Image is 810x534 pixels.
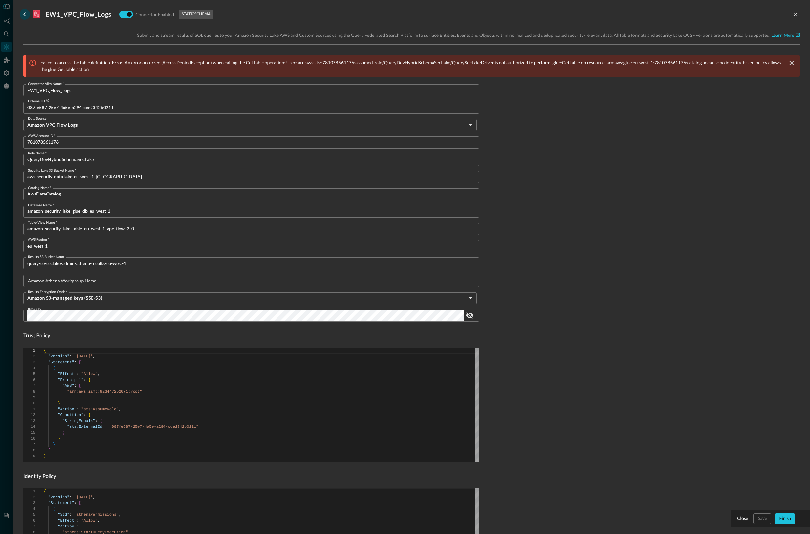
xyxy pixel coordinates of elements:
[98,372,100,376] span: ,
[93,354,95,359] span: ,
[88,378,91,382] span: {
[63,430,65,435] span: }
[28,203,54,208] label: Database Name
[23,406,35,412] div: 11
[69,354,72,359] span: :
[28,116,47,121] label: Data Source
[74,354,93,359] span: "[DATE]"
[63,383,74,388] span: "AWS"
[23,453,35,459] div: 19
[23,383,35,389] div: 7
[28,99,49,104] div: External ID
[81,518,97,523] span: "Allow"
[44,454,46,458] span: }
[23,488,35,494] div: 1
[27,122,466,128] h5: Amazon VPC Flow Logs
[67,389,142,394] span: "arn:aws:iam::923447252671:root"
[27,102,479,114] input: This field will be generated after saving the connection
[44,348,46,353] span: {
[23,441,35,447] div: 17
[105,425,107,429] span: :
[74,512,119,517] span: "athenaPermissions"
[48,354,69,359] span: "Version"
[44,489,46,494] span: {
[74,501,77,505] span: :
[58,372,77,376] span: "Effect"
[28,254,65,260] label: Results S3 Bucket Name
[48,501,74,505] span: "Statement"
[27,295,466,301] h5: Amazon S3-managed keys (SSE-S3)
[779,515,791,523] div: Finish
[33,10,40,18] svg: Amazon Security Lake
[23,389,35,395] div: 8
[58,413,83,417] span: "Condition"
[771,33,800,38] a: Learn More
[77,524,79,529] span: :
[74,383,77,388] span: :
[48,448,50,453] span: ]
[28,133,55,138] label: AWS Account ID
[135,11,174,18] p: Connector Enabled
[74,360,77,365] span: :
[23,354,35,359] div: 2
[23,332,479,340] h4: Trust Policy
[95,419,97,423] span: :
[58,518,77,523] span: "Effect"
[23,500,35,506] div: 3
[28,289,67,295] label: Results Encryption Option
[464,310,475,321] button: show password
[58,401,60,406] span: }
[69,495,72,499] span: :
[23,348,35,354] div: 1
[23,32,800,39] p: Submit and stream results of SQL queries to your Amazon Security Lake AWS and Custom Sources usin...
[58,524,77,529] span: "Action"
[69,512,72,517] span: :
[93,495,95,499] span: ,
[23,365,35,371] div: 4
[23,447,35,453] div: 18
[23,400,35,406] div: 10
[53,366,55,370] span: {
[79,501,81,505] span: [
[28,307,41,312] label: Kms Key
[88,413,91,417] span: {
[109,425,199,429] span: "087fe587-25e7-4a5e-a294-cce2342b0211"
[23,436,35,441] div: 16
[63,395,65,400] span: ]
[77,407,79,411] span: :
[98,518,100,523] span: ,
[100,419,102,423] span: {
[28,237,49,242] label: AWS Region
[58,512,69,517] span: "Sid"
[788,59,796,67] button: clear message banner
[83,378,86,382] span: :
[119,407,121,411] span: ,
[53,507,55,511] span: {
[79,383,81,388] span: [
[23,524,35,529] div: 7
[23,518,35,524] div: 6
[20,9,30,20] button: go back
[46,99,50,102] svg: External ID for cross-account role
[46,10,111,18] h3: EW1_VPC_Flow_Logs
[77,372,79,376] span: :
[40,59,788,73] p: Failed to access the table definition. Error: An error occurred (AccessDeniedException) when call...
[77,518,79,523] span: :
[737,515,748,523] div: Close
[48,495,69,499] span: "Version"
[23,395,35,400] div: 9
[182,11,211,17] p: static schema
[63,419,95,423] span: "StringEquals"
[23,430,35,436] div: 15
[81,372,97,376] span: "Allow"
[28,81,64,87] label: Connector Alias Name
[81,524,83,529] span: [
[58,436,60,441] span: }
[79,360,81,365] span: [
[48,360,74,365] span: "Statement"
[28,220,57,225] label: Table/View Name
[792,10,800,18] button: close-drawer
[28,151,47,156] label: Role Name
[23,512,35,518] div: 5
[23,359,35,365] div: 3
